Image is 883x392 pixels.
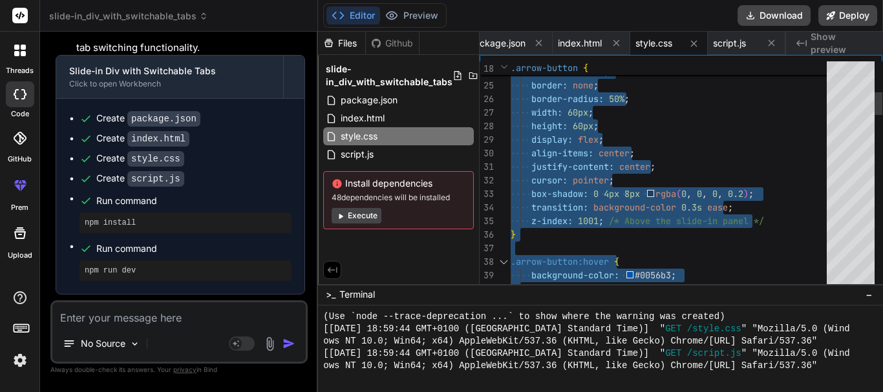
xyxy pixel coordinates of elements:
span: transition: [531,201,588,213]
span: { [583,62,588,74]
span: slide-in_div_with_switchable_tabs [49,10,208,23]
span: [[DATE] 18:59:44 GMT+0100 ([GEOGRAPHIC_DATA] Standard Time)] " [323,323,665,335]
div: Create [96,132,189,145]
span: 50% [609,93,624,105]
span: [[DATE] 18:59:44 GMT+0100 ([GEOGRAPHIC_DATA] Standard Time)] " [323,347,665,360]
span: display: [531,134,573,145]
div: 33 [480,187,494,201]
label: GitHub [8,154,32,165]
span: Show preview [811,30,873,56]
pre: npm run dev [85,265,286,276]
div: 38 [480,255,494,269]
span: pointer [573,174,609,186]
span: ; [650,161,655,172]
span: style.css [635,37,672,50]
span: (Use `node --trace-deprecation ...` to show where the warning was created) [323,311,725,323]
span: 60px [573,120,593,132]
span: z-index: [531,215,573,227]
code: style.css [127,151,184,167]
span: index.html [558,37,602,50]
span: Run command [96,194,292,207]
span: ; [599,215,604,227]
button: Preview [380,6,443,25]
span: slide-in_div_with_switchable_tabs [326,63,452,88]
span: 0 [697,188,703,200]
label: code [11,108,29,119]
img: attachment [262,336,277,351]
span: package.json [339,92,399,108]
span: script.js [713,37,746,50]
code: script.js [127,171,184,187]
span: package.json [469,37,526,50]
div: 26 [480,92,494,106]
span: flex [578,134,599,145]
span: /script.js [687,347,741,360]
button: Execute [332,208,381,223]
span: } [511,283,516,294]
span: border: [531,79,568,91]
p: No Source [81,337,125,350]
img: icon [282,337,295,350]
div: Create [96,112,200,125]
span: ( [677,188,682,200]
span: border-radius: [531,93,604,105]
span: ; [593,120,599,132]
span: 0.3s [681,201,702,213]
span: 48 dependencies will be installed [332,192,465,203]
span: ows NT 10.0; Win64; x64) AppleWebKit/537.36 (KHTML, like Gecko) Chrome/[URL] Safari/537.36" [323,335,817,347]
span: 0.2 [729,188,744,200]
div: Slide-in Div with Switchable Tabs [69,65,270,77]
span: index.html [339,110,386,126]
span: width: [531,107,562,118]
span: ; [624,93,630,105]
span: ; [728,201,733,213]
span: 8px [624,188,640,200]
span: { [614,256,619,267]
button: Deploy [818,5,877,26]
div: Files [318,37,365,50]
span: .arrow-button [511,62,578,74]
span: /style.css [687,323,741,335]
div: 35 [480,214,494,228]
span: ; [630,147,635,159]
div: 40 [480,282,494,296]
span: , [718,188,723,200]
div: Create [96,172,184,185]
code: package.json [127,111,200,127]
span: justify-content: [531,161,614,172]
code: index.html [127,131,189,147]
span: 60px [568,107,588,118]
span: none [573,79,593,91]
span: ows NT 10.0; Win64; x64) AppleWebKit/537.36 (KHTML, like Gecko) Chrome/[URL] Safari/537.36" [323,360,817,372]
span: 0 [593,188,599,200]
span: rgba [656,188,677,200]
button: Editor [326,6,380,25]
span: .arrow-button:hover [511,256,609,267]
div: Github [366,37,419,50]
div: 36 [480,228,494,242]
span: /* Above the slide-in panel */ [609,215,764,227]
span: style.css [339,129,379,144]
label: threads [6,65,34,76]
div: 29 [480,133,494,147]
span: 0 [713,188,718,200]
button: Download [738,5,811,26]
div: 28 [480,119,494,133]
span: ; [749,188,754,200]
div: Click to open Workbench [69,79,270,89]
span: } [511,229,516,240]
div: Click to collapse the range. [495,255,512,269]
div: 37 [480,242,494,255]
span: 18 [480,62,494,76]
label: Upload [8,250,32,261]
span: ; [588,107,593,118]
img: Pick Models [129,338,140,349]
div: Create [96,152,184,165]
div: 25 [480,79,494,92]
div: 27 [480,106,494,119]
span: ) [744,188,749,200]
span: script.js [339,147,375,162]
span: − [866,288,873,301]
span: cursor: [531,174,568,186]
span: Run command [96,242,292,255]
